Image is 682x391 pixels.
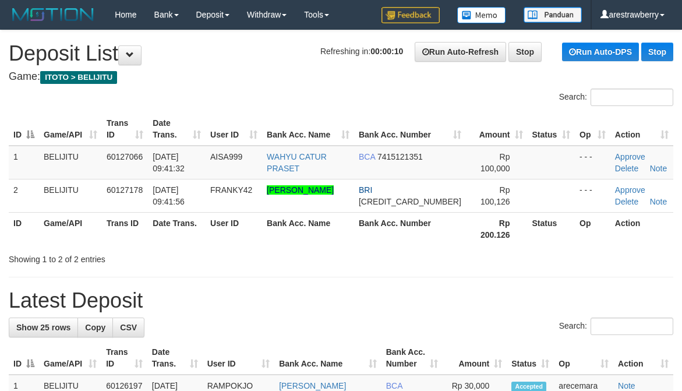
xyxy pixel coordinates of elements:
[148,112,206,146] th: Date Trans.: activate to sort column ascending
[575,112,610,146] th: Op: activate to sort column ascending
[320,47,403,56] span: Refreshing in:
[9,341,39,375] th: ID: activate to sort column descending
[381,7,440,23] img: Feedback.jpg
[9,42,673,65] h1: Deposit List
[610,112,673,146] th: Action: activate to sort column ascending
[443,341,507,375] th: Amount: activate to sort column ascending
[466,112,528,146] th: Amount: activate to sort column ascending
[210,185,252,195] span: FRANKY42
[203,341,274,375] th: User ID: activate to sort column ascending
[359,152,375,161] span: BCA
[615,152,645,161] a: Approve
[381,341,443,375] th: Bank Acc. Number: activate to sort column ascending
[107,185,143,195] span: 60127178
[39,212,102,245] th: Game/API
[377,152,423,161] span: Copy 7415121351 to clipboard
[101,341,147,375] th: Trans ID: activate to sort column ascending
[9,212,39,245] th: ID
[359,197,461,206] span: Copy 590301049139536 to clipboard
[480,152,510,173] span: Rp 100,000
[9,249,275,265] div: Showing 1 to 2 of 2 entries
[262,112,354,146] th: Bank Acc. Name: activate to sort column ascending
[210,152,242,161] span: AISA999
[575,146,610,179] td: - - -
[610,212,673,245] th: Action
[147,341,203,375] th: Date Trans.: activate to sort column ascending
[562,43,639,61] a: Run Auto-DPS
[274,341,381,375] th: Bank Acc. Name: activate to sort column ascending
[650,164,667,173] a: Note
[107,152,143,161] span: 60127066
[39,179,102,212] td: BELIJITU
[267,152,327,173] a: WAHYU CATUR PRASET
[9,71,673,83] h4: Game:
[386,381,402,390] span: BCA
[148,212,206,245] th: Date Trans.
[559,318,673,335] label: Search:
[615,197,638,206] a: Delete
[370,47,403,56] strong: 00:00:10
[279,381,346,390] a: [PERSON_NAME]
[39,341,101,375] th: Game/API: activate to sort column ascending
[359,185,372,195] span: BRI
[267,185,334,195] a: [PERSON_NAME]
[206,212,262,245] th: User ID
[508,42,542,62] a: Stop
[153,185,185,206] span: [DATE] 09:41:56
[206,112,262,146] th: User ID: activate to sort column ascending
[615,185,645,195] a: Approve
[528,212,575,245] th: Status
[650,197,667,206] a: Note
[591,89,673,106] input: Search:
[575,212,610,245] th: Op
[9,318,78,337] a: Show 25 rows
[554,341,613,375] th: Op: activate to sort column ascending
[559,89,673,106] label: Search:
[102,212,148,245] th: Trans ID
[9,179,39,212] td: 2
[354,212,466,245] th: Bank Acc. Number
[9,289,673,312] h1: Latest Deposit
[466,212,528,245] th: Rp 200.126
[613,341,673,375] th: Action: activate to sort column ascending
[528,112,575,146] th: Status: activate to sort column ascending
[415,42,506,62] a: Run Auto-Refresh
[39,112,102,146] th: Game/API: activate to sort column ascending
[102,112,148,146] th: Trans ID: activate to sort column ascending
[9,146,39,179] td: 1
[9,112,39,146] th: ID: activate to sort column descending
[591,318,673,335] input: Search:
[16,323,70,332] span: Show 25 rows
[262,212,354,245] th: Bank Acc. Name
[507,341,554,375] th: Status: activate to sort column ascending
[112,318,144,337] a: CSV
[524,7,582,23] img: panduan.png
[39,146,102,179] td: BELIJITU
[480,185,510,206] span: Rp 100,126
[9,6,97,23] img: MOTION_logo.png
[77,318,113,337] a: Copy
[153,152,185,173] span: [DATE] 09:41:32
[85,323,105,332] span: Copy
[354,112,466,146] th: Bank Acc. Number: activate to sort column ascending
[615,164,638,173] a: Delete
[575,179,610,212] td: - - -
[40,71,117,84] span: ITOTO > BELIJITU
[120,323,137,332] span: CSV
[641,43,673,61] a: Stop
[618,381,635,390] a: Note
[457,7,506,23] img: Button%20Memo.svg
